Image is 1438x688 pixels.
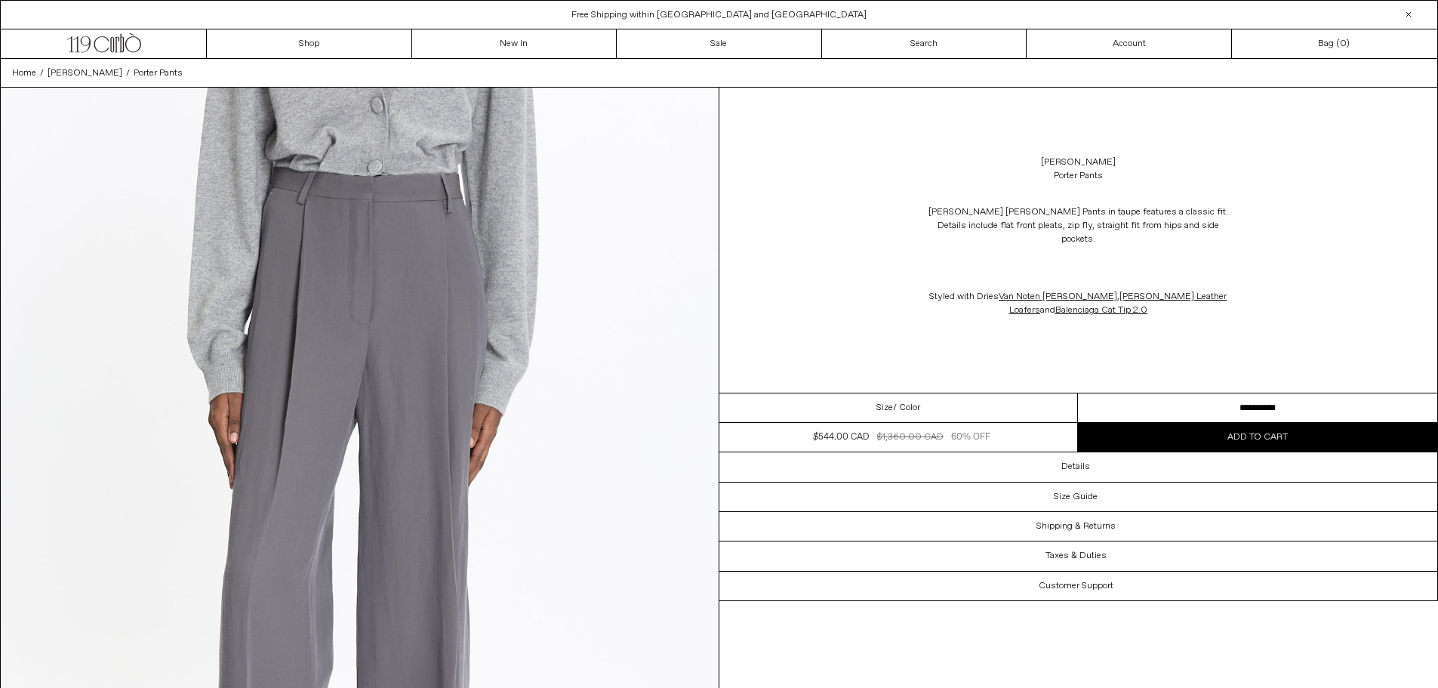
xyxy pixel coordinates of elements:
a: [PERSON_NAME] [1041,156,1116,169]
span: / [126,66,130,80]
p: [PERSON_NAME] [PERSON_NAME] Pants in taupe features a classic fit. Details include flat front ple... [927,198,1229,254]
h3: Customer Support [1039,581,1113,591]
span: / [40,66,44,80]
h3: Shipping & Returns [1036,521,1116,532]
a: Van Noten [PERSON_NAME] [999,291,1117,303]
div: Porter Pants [1054,169,1103,183]
span: Styled with Dries , and [929,291,1227,316]
span: 0 [1340,38,1346,50]
a: New In [412,29,617,58]
a: Search [822,29,1027,58]
span: / Color [893,401,920,415]
span: [PERSON_NAME] [48,67,122,79]
a: Balenciaga Cat Tip 2.0 [1055,304,1147,316]
h3: Taxes & Duties [1045,551,1107,561]
a: Home [12,66,36,80]
a: Free Shipping within [GEOGRAPHIC_DATA] and [GEOGRAPHIC_DATA] [571,9,867,21]
span: Porter Pants [134,67,183,79]
span: Size [876,401,893,415]
a: Porter Pants [134,66,183,80]
div: 60% OFF [951,430,990,444]
h3: Size Guide [1054,492,1098,502]
a: [PERSON_NAME] [48,66,122,80]
a: Shop [207,29,412,58]
a: Sale [617,29,822,58]
span: Add to cart [1227,431,1288,443]
a: Bag () [1232,29,1437,58]
span: Home [12,67,36,79]
button: Add to cart [1078,423,1437,452]
div: $1,360.00 CAD [877,430,944,444]
span: ) [1340,37,1350,51]
a: Account [1027,29,1232,58]
h3: Details [1061,461,1090,472]
div: $544.00 CAD [813,430,869,444]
